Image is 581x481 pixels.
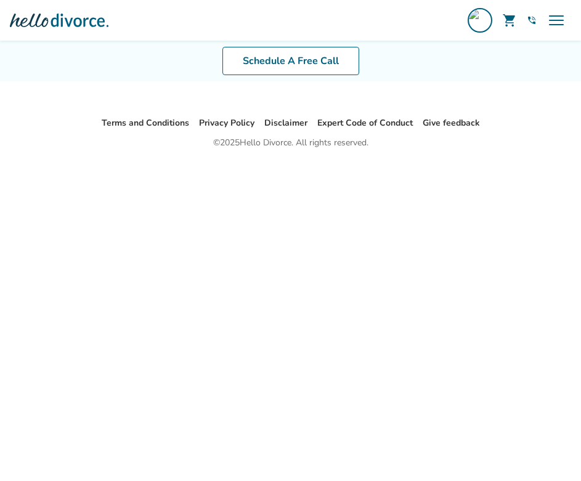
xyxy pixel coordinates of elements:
a: Terms and Conditions [102,117,189,129]
img: lgonzalez-ratchev@sobrato.org [468,8,492,33]
a: Privacy Policy [199,117,254,129]
div: © 2025 Hello Divorce. All rights reserved. [213,135,368,150]
a: phone_in_talk [527,15,537,25]
span: menu [546,10,566,30]
a: Schedule A Free Call [222,47,359,75]
li: Disclaimer [264,116,307,131]
span: shopping_cart [502,13,517,28]
li: Give feedback [423,116,480,131]
a: Expert Code of Conduct [317,117,413,129]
